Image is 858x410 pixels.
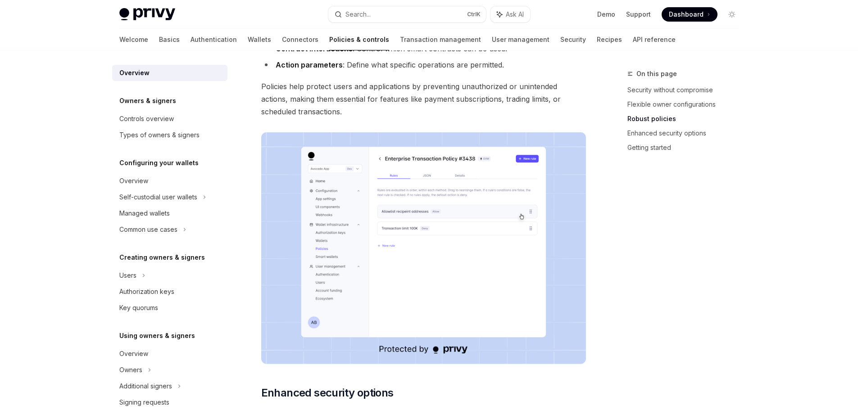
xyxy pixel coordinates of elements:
div: Types of owners & signers [119,130,200,140]
a: Authentication [191,29,237,50]
a: Overview [112,65,227,81]
div: Authorization keys [119,286,174,297]
div: Overview [119,176,148,186]
a: Security [560,29,586,50]
div: Overview [119,348,148,359]
a: Authorization keys [112,284,227,300]
a: Types of owners & signers [112,127,227,143]
a: Transaction management [400,29,481,50]
a: Basics [159,29,180,50]
span: Ctrl K [467,11,481,18]
div: Users [119,270,136,281]
a: Enhanced security options [627,126,746,140]
a: Robust policies [627,112,746,126]
a: Controls overview [112,111,227,127]
a: User management [492,29,549,50]
a: API reference [633,29,676,50]
div: Controls overview [119,113,174,124]
div: Overview [119,68,150,78]
li: : Define what specific operations are permitted. [261,59,586,71]
a: Key quorums [112,300,227,316]
div: Owners [119,365,142,375]
span: On this page [636,68,677,79]
div: Common use cases [119,224,177,235]
a: Support [626,10,651,19]
span: Policies help protect users and applications by preventing unauthorized or unintended actions, ma... [261,80,586,118]
div: Key quorums [119,302,158,313]
a: Recipes [597,29,622,50]
a: Overview [112,173,227,189]
div: Self-custodial user wallets [119,192,197,203]
a: Demo [597,10,615,19]
a: Getting started [627,140,746,155]
img: images/Policies.png [261,132,586,364]
span: Ask AI [506,10,524,19]
a: Dashboard [662,7,717,22]
img: light logo [119,8,175,21]
a: Overview [112,346,227,362]
span: Enhanced security options [261,386,394,400]
div: Managed wallets [119,208,170,219]
a: Policies & controls [329,29,389,50]
h5: Creating owners & signers [119,252,205,263]
div: Search... [345,9,371,20]
button: Search...CtrlK [328,6,486,23]
button: Ask AI [490,6,530,23]
a: Managed wallets [112,205,227,221]
a: Flexible owner configurations [627,97,746,112]
span: Dashboard [669,10,704,19]
a: Welcome [119,29,148,50]
h5: Using owners & signers [119,330,195,341]
h5: Configuring your wallets [119,158,199,168]
strong: Action parameters [276,60,343,69]
h5: Owners & signers [119,95,176,106]
a: Security without compromise [627,83,746,97]
button: Toggle dark mode [725,7,739,22]
a: Wallets [248,29,271,50]
div: Signing requests [119,397,169,408]
div: Additional signers [119,381,172,392]
a: Connectors [282,29,318,50]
